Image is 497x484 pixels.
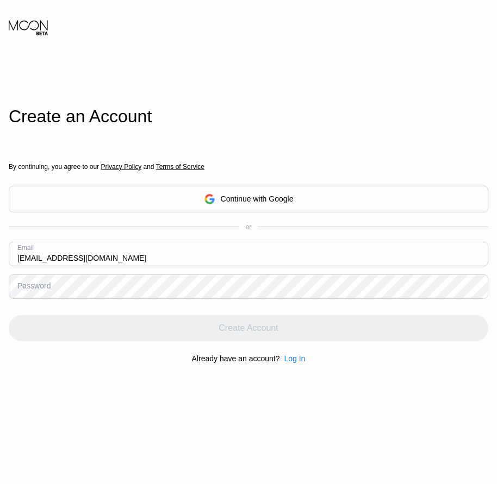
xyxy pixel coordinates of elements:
[17,244,34,252] div: Email
[101,163,141,171] span: Privacy Policy
[141,163,156,171] span: and
[192,354,280,363] div: Already have an account?
[279,354,305,363] div: Log In
[9,186,488,212] div: Continue with Google
[156,163,204,171] span: Terms of Service
[17,281,51,290] div: Password
[9,106,488,127] div: Create an Account
[284,354,305,363] div: Log In
[9,163,488,171] div: By continuing, you agree to our
[246,223,252,231] div: or
[221,194,294,203] div: Continue with Google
